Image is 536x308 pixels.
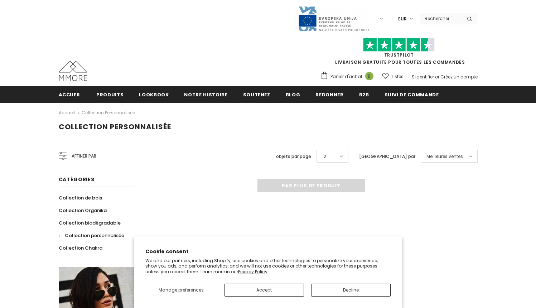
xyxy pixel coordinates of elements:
[359,86,369,102] a: B2B
[298,6,370,32] img: Javni Razpis
[59,204,107,217] a: Collection Organika
[59,61,87,81] img: Cas MMORE
[59,217,121,229] a: Collection biodégradable
[184,86,227,102] a: Notre histoire
[59,176,95,183] span: Catégories
[412,74,434,80] a: S'identifier
[420,13,462,24] input: Search Site
[82,110,135,116] a: Collection personnalisée
[59,91,81,98] span: Accueil
[59,242,102,254] a: Collection Chakra
[59,109,75,117] a: Accueil
[159,287,204,293] span: Manage preferences
[59,245,102,251] span: Collection Chakra
[59,194,102,201] span: Collection de bois
[320,41,478,65] span: LIVRAISON GRATUITE POUR TOUTES LES COMMANDES
[320,71,377,82] a: Panier d'achat 0
[139,91,169,98] span: Lookbook
[224,284,304,297] button: Accept
[359,91,369,98] span: B2B
[298,15,370,21] a: Javni Razpis
[365,72,373,80] span: 0
[398,15,407,23] span: EUR
[145,284,217,297] button: Manage preferences
[96,91,124,98] span: Produits
[330,73,362,80] span: Panier d'achat
[359,153,415,160] label: [GEOGRAPHIC_DATA] par
[363,38,435,52] img: Faites confiance aux étoiles pilotes
[322,153,326,160] span: 12
[59,207,107,214] span: Collection Organika
[385,86,439,102] a: Suivi de commande
[382,70,404,83] a: Listes
[311,284,391,297] button: Decline
[59,220,121,226] span: Collection biodégradable
[385,91,439,98] span: Suivi de commande
[59,229,124,242] a: Collection personnalisée
[315,91,343,98] span: Redonner
[286,86,300,102] a: Blog
[315,86,343,102] a: Redonner
[184,91,227,98] span: Notre histoire
[440,74,478,80] a: Créez un compte
[243,86,270,102] a: soutenez
[65,232,124,239] span: Collection personnalisée
[426,153,463,160] span: Meilleures ventes
[72,152,96,160] span: Affiner par
[139,86,169,102] a: Lookbook
[276,153,311,160] label: objets par page
[96,86,124,102] a: Produits
[286,91,300,98] span: Blog
[145,258,391,275] p: We and our partners, including Shopify, use cookies and other technologies to personalize your ex...
[238,269,267,275] a: Privacy Policy
[145,248,391,255] h2: Cookie consent
[384,52,414,58] a: TrustPilot
[59,192,102,204] a: Collection de bois
[243,91,270,98] span: soutenez
[59,122,171,132] span: Collection personnalisée
[59,86,81,102] a: Accueil
[392,73,404,80] span: Listes
[435,74,439,80] span: or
